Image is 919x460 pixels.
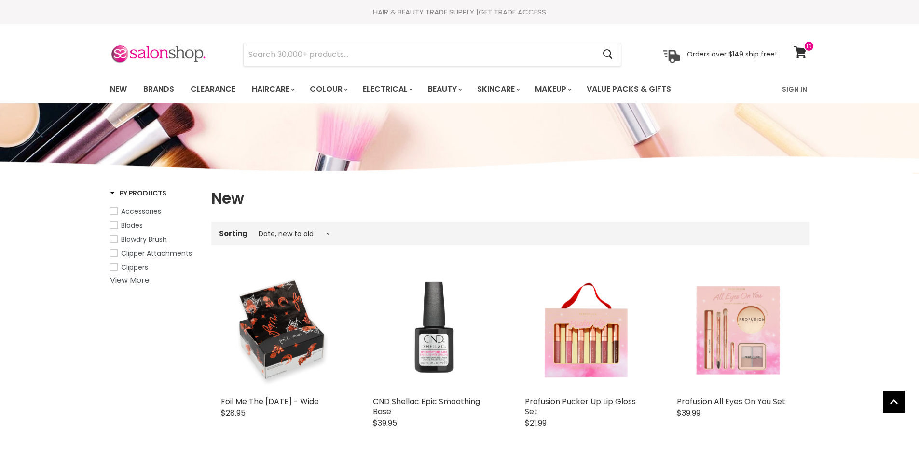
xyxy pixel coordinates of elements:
a: Profusion Pucker Up Lip Gloss Set Profusion Pucker Up Lip Gloss Set [525,268,648,391]
a: New [103,79,134,99]
a: Value Packs & Gifts [579,79,678,99]
nav: Main [98,75,822,103]
a: Foil Me The Halloween - Wide Foil Me The Halloween - Wide [221,268,344,391]
span: $39.99 [677,407,700,418]
a: CND Shellac Epic Smoothing Base [373,396,480,417]
a: Clippers [110,262,199,273]
span: Clipper Attachments [121,249,192,258]
img: Profusion Pucker Up Lip Gloss Set [525,268,648,391]
a: Profusion All Eyes On You Set Profusion All Eyes On You Set [677,268,800,391]
span: $21.99 [525,418,547,429]
a: Haircare [245,79,301,99]
a: Skincare [470,79,526,99]
button: Search [595,43,621,66]
a: Clipper Attachments [110,248,199,259]
span: $28.95 [221,407,246,418]
form: Product [243,43,621,66]
span: $39.95 [373,418,397,429]
a: Blowdry Brush [110,234,199,245]
a: Makeup [528,79,577,99]
a: Brands [136,79,181,99]
a: Colour [302,79,354,99]
a: View More [110,275,150,286]
span: Blowdry Brush [121,235,167,244]
span: Blades [121,221,143,230]
a: Beauty [421,79,468,99]
a: Clearance [183,79,243,99]
ul: Main menu [103,75,727,103]
a: Sign In [776,79,813,99]
span: Clippers [121,263,148,272]
a: Profusion Pucker Up Lip Gloss Set [525,396,636,417]
a: Foil Me The [DATE] - Wide [221,396,319,407]
a: Profusion All Eyes On You Set [677,396,785,407]
a: Blades [110,220,199,231]
p: Orders over $149 ship free! [687,50,777,58]
a: Accessories [110,206,199,217]
img: CND Shellac Epic Smoothing Base [373,268,496,391]
input: Search [244,43,595,66]
img: Profusion All Eyes On You Set [677,268,800,391]
h1: New [211,188,809,209]
a: Electrical [356,79,419,99]
label: Sorting [219,229,247,237]
div: HAIR & BEAUTY TRADE SUPPLY | [98,7,822,17]
span: Accessories [121,207,161,216]
a: GET TRADE ACCESS [479,7,546,17]
img: Foil Me The Halloween - Wide [221,268,344,391]
h3: By Products [110,188,166,198]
